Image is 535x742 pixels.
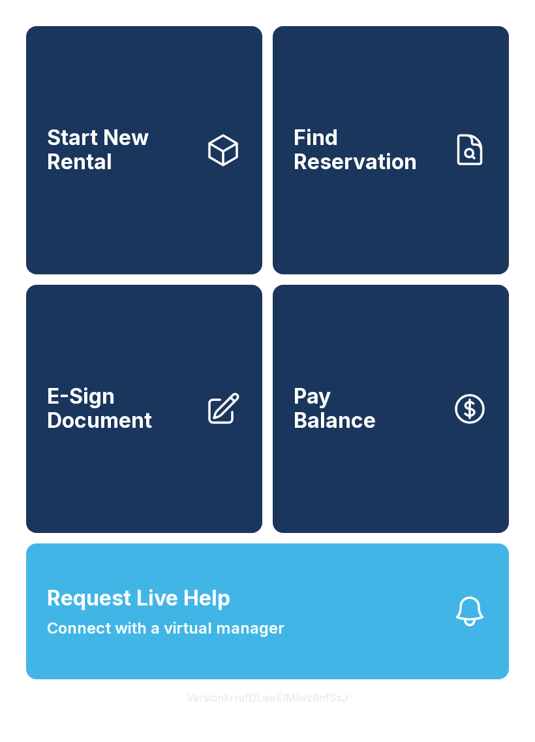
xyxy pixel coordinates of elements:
span: Pay Balance [294,385,376,432]
button: VersionkrrefDLawElMlwz8nfSsJ [176,679,359,716]
span: Start New Rental [47,126,194,174]
a: E-Sign Document [26,285,262,533]
span: E-Sign Document [47,385,194,432]
button: Request Live HelpConnect with a virtual manager [26,543,509,679]
span: Request Live Help [47,583,230,614]
span: Connect with a virtual manager [47,617,284,640]
a: Find Reservation [273,26,509,274]
a: Start New Rental [26,26,262,274]
button: PayBalance [273,285,509,533]
span: Find Reservation [294,126,441,174]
